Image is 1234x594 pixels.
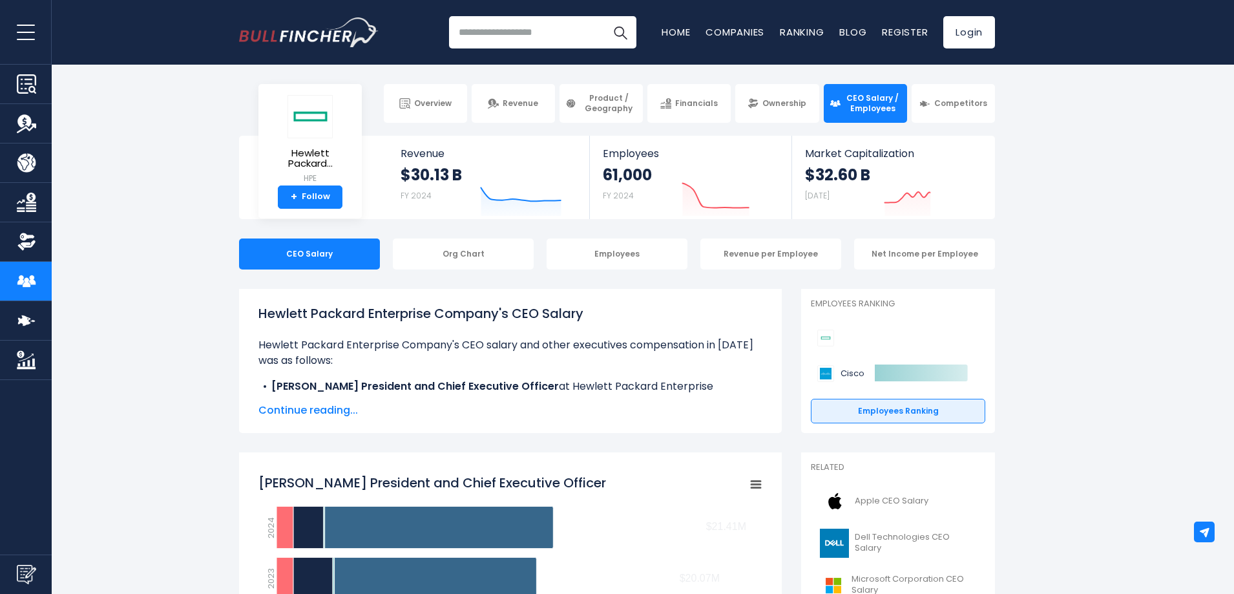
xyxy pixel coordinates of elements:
p: Employees Ranking [811,299,985,310]
span: Employees [603,147,778,160]
span: Continue reading... [258,403,762,418]
a: Employees 61,000 FY 2024 [590,136,791,219]
span: Hewlett Packard... [269,148,351,169]
p: Related [811,462,985,473]
div: Net Income per Employee [854,239,995,270]
span: Overview [414,98,452,109]
span: Dell Technologies CEO Salary [855,532,978,554]
span: Financials [675,98,718,109]
small: FY 2024 [603,190,634,201]
strong: 61,000 [603,165,652,185]
a: Ownership [735,84,819,123]
img: DELL logo [819,529,851,558]
text: 2023 [265,568,277,589]
img: Cisco Systems competitors logo [817,365,834,382]
a: Companies [706,25,764,39]
a: Dell Technologies CEO Salary [811,525,985,561]
a: Register [882,25,928,39]
li: at Hewlett Packard Enterprise Company, received a total compensation of $21.41 M in [DATE]. [258,379,762,410]
a: Overview [384,84,467,123]
strong: + [291,191,297,203]
tspan: $20.07M [680,573,720,584]
div: Org Chart [393,239,534,270]
img: Bullfincher logo [239,17,379,47]
b: [PERSON_NAME] President and Chief Executive Officer [271,379,559,394]
span: Revenue [401,147,577,160]
a: Employees Ranking [811,399,985,423]
span: Apple CEO Salary [855,496,928,507]
a: Login [943,16,995,48]
a: Revenue [472,84,555,123]
tspan: $21.41M [706,521,746,532]
a: Hewlett Packard... HPE [268,94,352,186]
span: Product / Geography [580,93,637,113]
small: FY 2024 [401,190,432,201]
text: 2024 [265,517,277,538]
a: +Follow [278,186,342,209]
span: Revenue [503,98,538,109]
strong: $32.60 B [805,165,870,185]
div: Employees [547,239,687,270]
span: Cisco Systems [841,367,905,380]
a: Ranking [780,25,824,39]
a: Cisco Systems [817,365,865,382]
img: Hewlett Packard Enterprise Company competitors logo [817,330,834,346]
a: Apple CEO Salary [811,483,985,519]
a: Product / Geography [559,84,643,123]
tspan: [PERSON_NAME] President and Chief Executive Officer [258,474,606,492]
a: CEO Salary / Employees [824,84,907,123]
span: Ownership [762,98,806,109]
p: Hewlett Packard Enterprise Company's CEO salary and other executives compensation in [DATE] was a... [258,337,762,368]
div: CEO Salary [239,239,380,270]
a: Market Capitalization $32.60 B [DATE] [792,136,994,219]
h1: Hewlett Packard Enterprise Company's CEO Salary [258,304,762,323]
a: Financials [647,84,731,123]
a: Home [662,25,690,39]
div: Revenue per Employee [700,239,841,270]
strong: $30.13 B [401,165,462,185]
span: Market Capitalization [805,147,981,160]
a: Competitors [912,84,995,123]
img: Ownership [17,232,36,251]
span: CEO Salary / Employees [844,93,901,113]
small: HPE [269,173,351,184]
img: AAPL logo [819,487,851,516]
a: Revenue $30.13 B FY 2024 [388,136,590,219]
a: Blog [839,25,866,39]
small: [DATE] [805,190,830,201]
button: Search [604,16,636,48]
a: Go to homepage [239,17,378,47]
span: Competitors [934,98,987,109]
